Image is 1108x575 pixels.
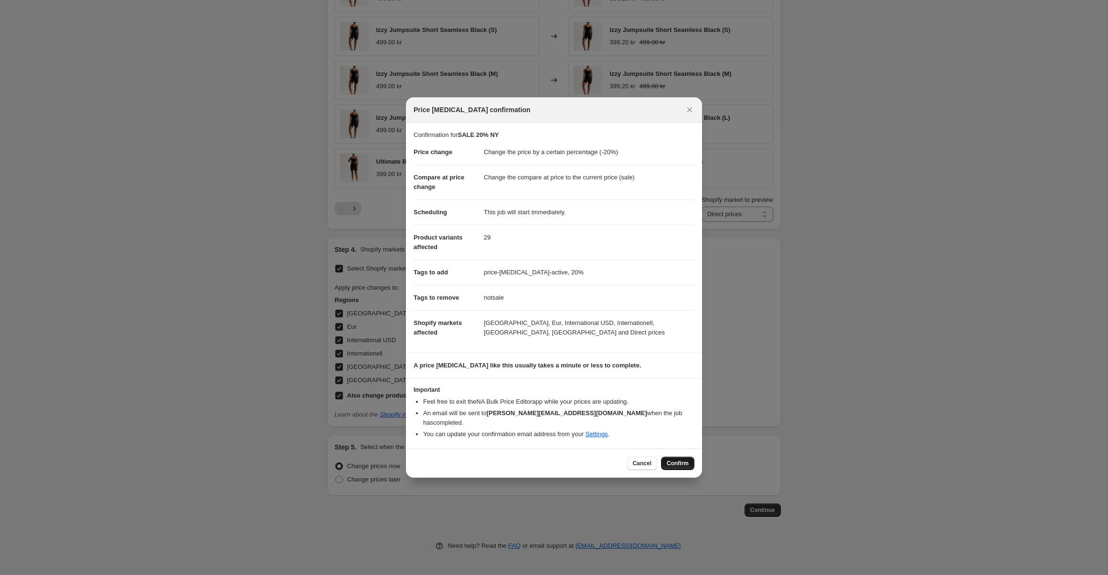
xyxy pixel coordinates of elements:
span: Tags to add [414,269,448,276]
li: Feel free to exit the NA Bulk Price Editor app while your prices are updating. [423,397,694,407]
b: [PERSON_NAME][EMAIL_ADDRESS][DOMAIN_NAME] [487,409,647,417]
dd: This job will start immediately. [484,199,694,225]
span: Price [MEDICAL_DATA] confirmation [414,105,531,115]
dd: Change the compare at price to the current price (sale) [484,165,694,190]
span: Shopify markets affected [414,319,462,336]
span: Product variants affected [414,234,463,251]
span: Tags to remove [414,294,459,301]
p: Confirmation for [414,130,694,140]
a: Settings [586,430,608,438]
button: Confirm [661,457,694,470]
dd: price-[MEDICAL_DATA]-active, 20% [484,260,694,285]
span: Compare at price change [414,174,464,190]
li: An email will be sent to when the job has completed . [423,408,694,428]
dd: 29 [484,225,694,250]
button: Cancel [627,457,657,470]
span: Cancel [633,460,651,467]
dd: [GEOGRAPHIC_DATA], Eur, International USD, Internationell, [GEOGRAPHIC_DATA], [GEOGRAPHIC_DATA] a... [484,310,694,345]
dd: Change the price by a certain percentage (-20%) [484,140,694,165]
span: Confirm [667,460,689,467]
b: A price [MEDICAL_DATA] like this usually takes a minute or less to complete. [414,362,641,369]
span: Price change [414,148,452,156]
span: Scheduling [414,209,447,216]
b: SALE 20% NY [458,131,499,138]
button: Close [683,103,696,116]
li: You can update your confirmation email address from your . [423,429,694,439]
h3: Important [414,386,694,394]
dd: notsale [484,285,694,310]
